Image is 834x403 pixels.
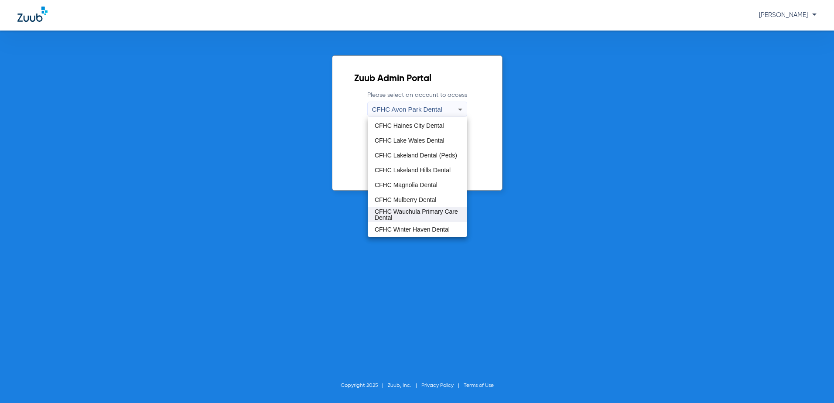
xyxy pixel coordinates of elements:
span: CFHC Lake Wales Dental [375,137,444,143]
iframe: Chat Widget [790,361,834,403]
span: CFHC Winter Haven Dental [375,226,450,232]
span: CFHC Lakeland Dental (Peds) [375,152,457,158]
span: CFHC Lakeland Hills Dental [375,167,451,173]
span: CFHC Haines City Dental [375,123,444,129]
span: CFHC Wauchula Primary Care Dental [375,208,460,221]
span: CFHC Mulberry Dental [375,197,437,203]
span: CFHC Magnolia Dental [375,182,438,188]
